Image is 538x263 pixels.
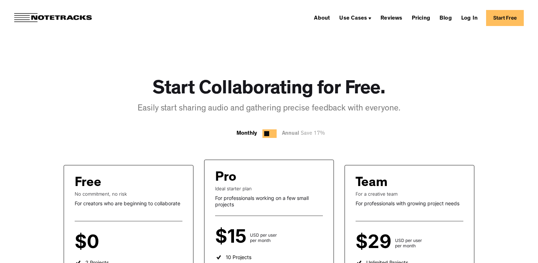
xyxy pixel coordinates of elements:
[299,131,325,136] span: Save 17%
[215,195,323,207] div: For professionals working on a few small projects
[486,10,524,26] a: Start Free
[395,238,422,248] div: USD per user per month
[153,78,385,102] h1: Start Collaborating for Free.
[336,12,374,24] div: Use Cases
[356,236,395,248] div: $29
[226,254,251,261] div: 10 Projects
[378,12,405,24] a: Reviews
[75,236,103,248] div: $0
[215,186,323,191] div: Ideal starter plan
[282,129,329,138] div: Annual
[437,12,455,24] a: Blog
[356,200,463,207] div: For professionals with growing project needs
[215,230,250,243] div: $15
[215,171,236,186] div: Pro
[339,16,367,21] div: Use Cases
[409,12,433,24] a: Pricing
[138,103,400,115] div: Easily start sharing audio and gathering precise feedback with everyone.
[103,238,123,248] div: per user per month
[75,176,101,191] div: Free
[236,129,257,138] div: Monthly
[250,232,277,243] div: USD per user per month
[458,12,480,24] a: Log In
[311,12,333,24] a: About
[75,200,182,207] div: For creators who are beginning to collaborate
[356,176,388,191] div: Team
[356,191,463,197] div: For a creative team
[75,191,182,197] div: No commitment, no risk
